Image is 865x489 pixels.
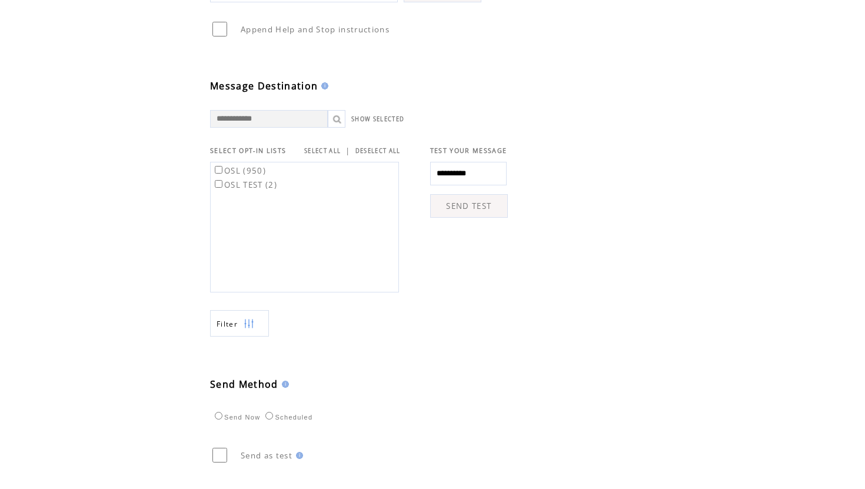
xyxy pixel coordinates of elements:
[318,82,328,89] img: help.gif
[215,180,222,188] input: OSL TEST (2)
[292,452,303,459] img: help.gif
[217,319,238,329] span: Show filters
[210,310,269,337] a: Filter
[265,412,273,420] input: Scheduled
[212,179,277,190] label: OSL TEST (2)
[212,165,266,176] label: OSL (950)
[210,147,286,155] span: SELECT OPT-IN LISTS
[215,412,222,420] input: Send Now
[241,450,292,461] span: Send as test
[355,147,401,155] a: DESELECT ALL
[304,147,341,155] a: SELECT ALL
[430,147,507,155] span: TEST YOUR MESSAGE
[430,194,508,218] a: SEND TEST
[278,381,289,388] img: help.gif
[212,414,260,421] label: Send Now
[244,311,254,337] img: filters.png
[210,378,278,391] span: Send Method
[241,24,390,35] span: Append Help and Stop instructions
[210,79,318,92] span: Message Destination
[351,115,404,123] a: SHOW SELECTED
[262,414,312,421] label: Scheduled
[215,166,222,174] input: OSL (950)
[345,145,350,156] span: |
